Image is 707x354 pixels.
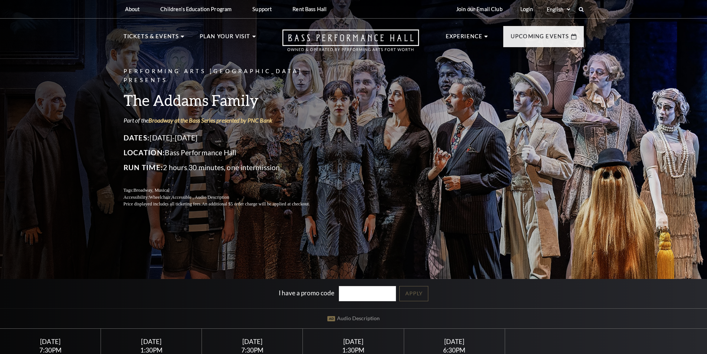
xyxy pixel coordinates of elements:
p: Upcoming Events [511,32,569,45]
div: 7:30PM [9,347,92,353]
p: Children's Education Program [160,6,232,12]
div: 6:30PM [413,347,496,353]
p: Tags: [124,187,328,194]
span: Run Time: [124,163,163,172]
label: I have a promo code [279,289,334,296]
div: [DATE] [211,338,294,345]
p: 2 hours 30 minutes, one intermission [124,162,328,173]
span: Broadway, Musical [133,188,169,193]
a: Broadway at the Bass Series presented by PNC Bank [148,117,272,124]
p: Part of the [124,116,328,124]
span: An additional $5 order charge will be applied at checkout. [202,201,310,207]
h3: The Addams Family [124,91,328,110]
p: Support [252,6,272,12]
p: Accessibility: [124,194,328,201]
div: [DATE] [110,338,193,345]
div: [DATE] [9,338,92,345]
span: Location: [124,148,165,157]
p: Experience [446,32,483,45]
p: About [125,6,140,12]
p: Plan Your Visit [200,32,251,45]
p: Rent Bass Hall [292,6,327,12]
div: 1:30PM [110,347,193,353]
p: [DATE]-[DATE] [124,132,328,144]
div: [DATE] [413,338,496,345]
p: Tickets & Events [124,32,179,45]
div: [DATE] [312,338,395,345]
div: 7:30PM [211,347,294,353]
p: Bass Performance Hall [124,147,328,159]
div: 1:30PM [312,347,395,353]
p: Price displayed includes all ticketing fees. [124,201,328,208]
span: Dates: [124,133,150,142]
span: Wheelchair Accessible , Audio Description [149,195,229,200]
p: Performing Arts [GEOGRAPHIC_DATA] Presents [124,67,328,85]
select: Select: [545,6,572,13]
